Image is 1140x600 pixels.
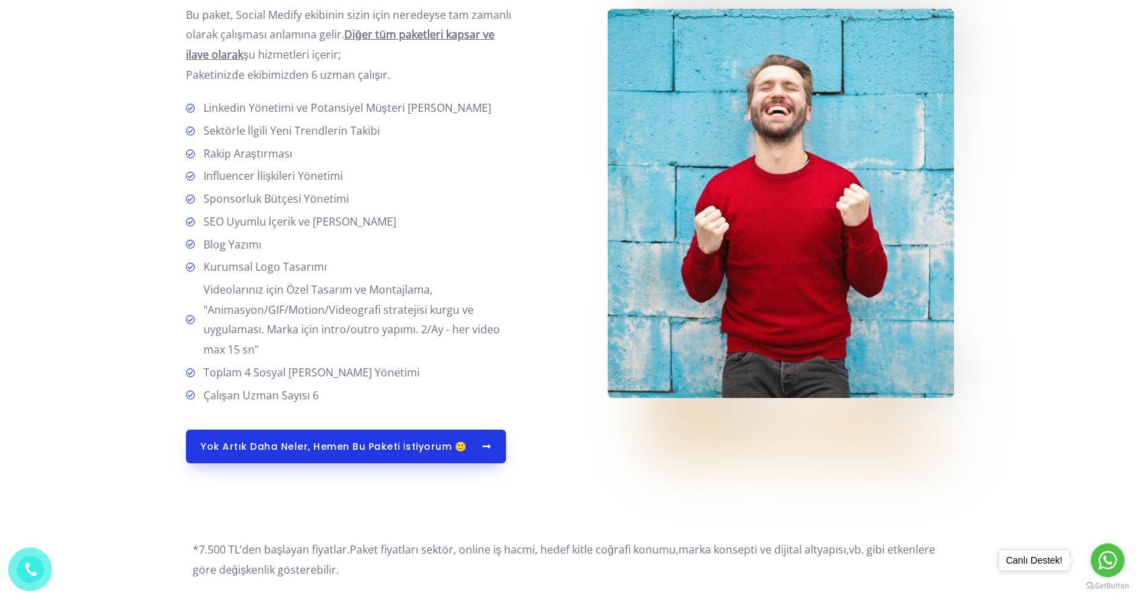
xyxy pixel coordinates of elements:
[186,5,516,86] p: Bu paket, Social Medify ekibinin sizin için neredeyse tam zamanlı olarak çalışması anlamına gelir...
[198,144,292,164] span: Rakip Araştırması
[198,386,319,406] span: Çalışan Uzman Sayısı 6
[19,558,42,580] img: phone.png
[999,549,1070,571] a: Canlı Destek!
[198,235,261,255] span: Blog Yazımı
[198,189,349,209] span: Sponsorluk Bütçesi Yönetimi
[198,257,327,277] span: Kurumsal Logo Tasarımı
[608,9,954,398] img: bruce-mars-AndE50aaHn4-unsplash
[1086,582,1129,591] a: Go to GetButton.io website
[198,98,491,119] span: Linkedin Yönetimi ve Potansiyel Müşteri [PERSON_NAME]
[198,280,517,360] span: Videolarınız için Özel Tasarım ve Montajlama, "Animasyon/GIF/Motion/Videografi stratejisi kurgu v...
[678,542,849,557] span: marka konsepti ve dijital altyapısı,
[999,550,1069,570] div: Canlı Destek!
[186,430,506,463] a: Yok artık daha neler, hemen bu paketi İstiyorum 🙂
[350,542,678,557] span: Paket fiyatları sektör, online iş hacmi, hedef kitle coğrafi konumu,
[201,442,466,451] span: Yok artık daha neler, hemen bu paketi İstiyorum 🙂
[198,212,396,232] span: SEO Uyumlu İçerik ve [PERSON_NAME]
[198,363,420,383] span: Toplam 4 Sosyal [PERSON_NAME] Yönetimi
[193,542,935,577] span: vb. gibi etkenlere göre değişkenlik gösterebilir.
[186,67,390,82] span: Paketinizde ekibimizden 6 uzman çalışır.
[198,121,380,141] span: Sektörle İlgili Yeni Trendlerin Takibi
[198,166,343,187] span: Influencer İlişkileri Yönetimi
[1091,543,1125,577] a: Go to whatsapp
[193,540,947,580] p: *7.500 TL’den başlayan fiyatlar.
[186,27,495,62] b: Diğer tüm paketleri kapsar ve ilave olarak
